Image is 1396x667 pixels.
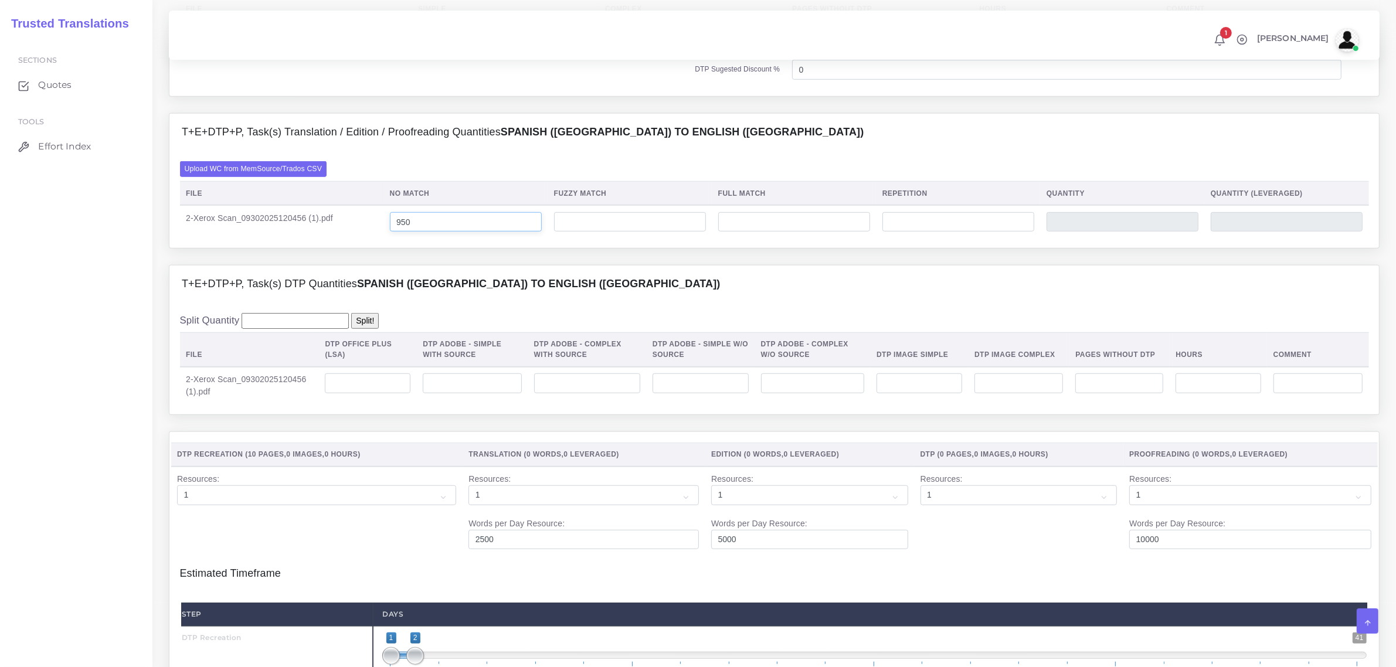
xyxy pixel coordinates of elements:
[548,182,712,206] th: Fuzzy Match
[169,266,1379,303] div: T+E+DTP+P, Task(s) DTP QuantitiesSpanish ([GEOGRAPHIC_DATA]) TO English ([GEOGRAPHIC_DATA])
[463,467,705,556] td: Resources: Words per Day Resource:
[705,467,915,556] td: Resources: Words per Day Resource:
[940,450,972,458] span: 0 Pages
[319,332,417,367] th: DTP Office Plus (LSA)
[410,632,420,644] span: 2
[1170,332,1267,367] th: Hours
[712,182,876,206] th: Full Match
[417,332,528,367] th: DTP Adobe - Simple With Source
[1353,632,1367,644] span: 41
[871,332,969,367] th: DTP Image Simple
[182,126,864,139] h4: T+E+DTP+P, Task(s) Translation / Edition / Proofreading Quantities
[563,450,616,458] span: 0 Leveraged
[695,64,780,74] label: DTP Sugested Discount %
[784,450,837,458] span: 0 Leveraged
[171,467,463,556] td: Resources:
[463,443,705,467] th: Translation ( , )
[501,126,864,138] b: Spanish ([GEOGRAPHIC_DATA]) TO English ([GEOGRAPHIC_DATA])
[746,450,781,458] span: 0 Words
[286,450,322,458] span: 0 Images
[383,182,548,206] th: No Match
[18,56,57,64] span: Sections
[38,79,72,91] span: Quotes
[18,117,45,126] span: Tools
[1336,28,1359,52] img: avatar
[386,632,396,644] span: 1
[1013,450,1046,458] span: 0 Hours
[1257,34,1329,42] span: [PERSON_NAME]
[169,151,1379,248] div: T+E+DTP+P, Task(s) Translation / Edition / Proofreading QuantitiesSpanish ([GEOGRAPHIC_DATA]) TO ...
[1210,33,1230,46] a: 1
[1232,450,1285,458] span: 0 Leveraged
[180,367,319,404] td: 2-Xerox Scan_09302025120456 (1).pdf
[248,450,284,458] span: 10 Pages
[1267,332,1368,367] th: Comment
[1204,182,1368,206] th: Quantity (Leveraged)
[3,16,129,30] h2: Trusted Translations
[755,332,871,367] th: DTP Adobe - Complex W/O Source
[9,73,144,97] a: Quotes
[1251,28,1363,52] a: [PERSON_NAME]avatar
[182,278,721,291] h4: T+E+DTP+P, Task(s) DTP Quantities
[182,610,202,618] strong: Step
[969,332,1069,367] th: DTP Image Complex
[705,443,915,467] th: Edition ( , )
[1069,332,1170,367] th: Pages Without DTP
[351,313,379,329] input: Split!
[357,278,721,290] b: Spanish ([GEOGRAPHIC_DATA]) TO English ([GEOGRAPHIC_DATA])
[528,332,646,367] th: DTP Adobe - Complex With Source
[180,161,327,177] label: Upload WC from MemSource/Trados CSV
[876,182,1040,206] th: Repetition
[169,114,1379,151] div: T+E+DTP+P, Task(s) Translation / Edition / Proofreading QuantitiesSpanish ([GEOGRAPHIC_DATA]) TO ...
[182,633,242,642] strong: DTP Recreation
[1220,27,1232,39] span: 1
[914,443,1123,467] th: DTP ( , , )
[1040,182,1204,206] th: Quantity
[169,303,1379,414] div: T+E+DTP+P, Task(s) DTP QuantitiesSpanish ([GEOGRAPHIC_DATA]) TO English ([GEOGRAPHIC_DATA])
[382,610,403,618] strong: Days
[171,443,463,467] th: DTP Recreation ( , , )
[324,450,358,458] span: 0 Hours
[180,313,240,328] label: Split Quantity
[646,332,755,367] th: DTP Adobe - Simple W/O Source
[3,14,129,33] a: Trusted Translations
[180,332,319,367] th: File
[974,450,1010,458] span: 0 Images
[1123,467,1378,556] td: Resources: Words per Day Resource:
[1123,443,1378,467] th: Proofreading ( , )
[38,140,91,153] span: Effort Index
[914,467,1123,556] td: Resources:
[180,182,384,206] th: File
[527,450,561,458] span: 0 Words
[180,205,384,238] td: 2-Xerox Scan_09302025120456 (1).pdf
[9,134,144,159] a: Effort Index
[180,556,1369,580] h4: Estimated Timeframe
[1195,450,1229,458] span: 0 Words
